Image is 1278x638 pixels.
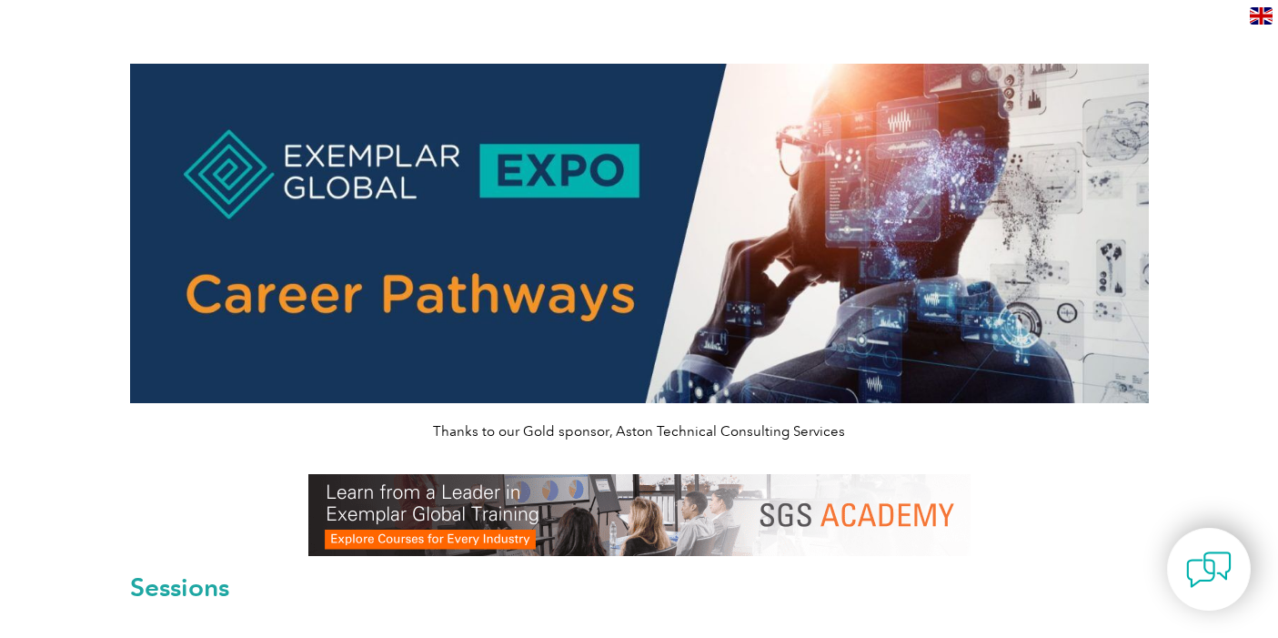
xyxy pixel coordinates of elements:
[308,474,971,556] img: SGS
[1250,7,1273,25] img: en
[130,421,1149,441] p: Thanks to our Gold sponsor, Aston Technical Consulting Services
[130,64,1149,403] img: career pathways
[1186,547,1232,592] img: contact-chat.png
[130,574,1149,600] h2: Sessions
